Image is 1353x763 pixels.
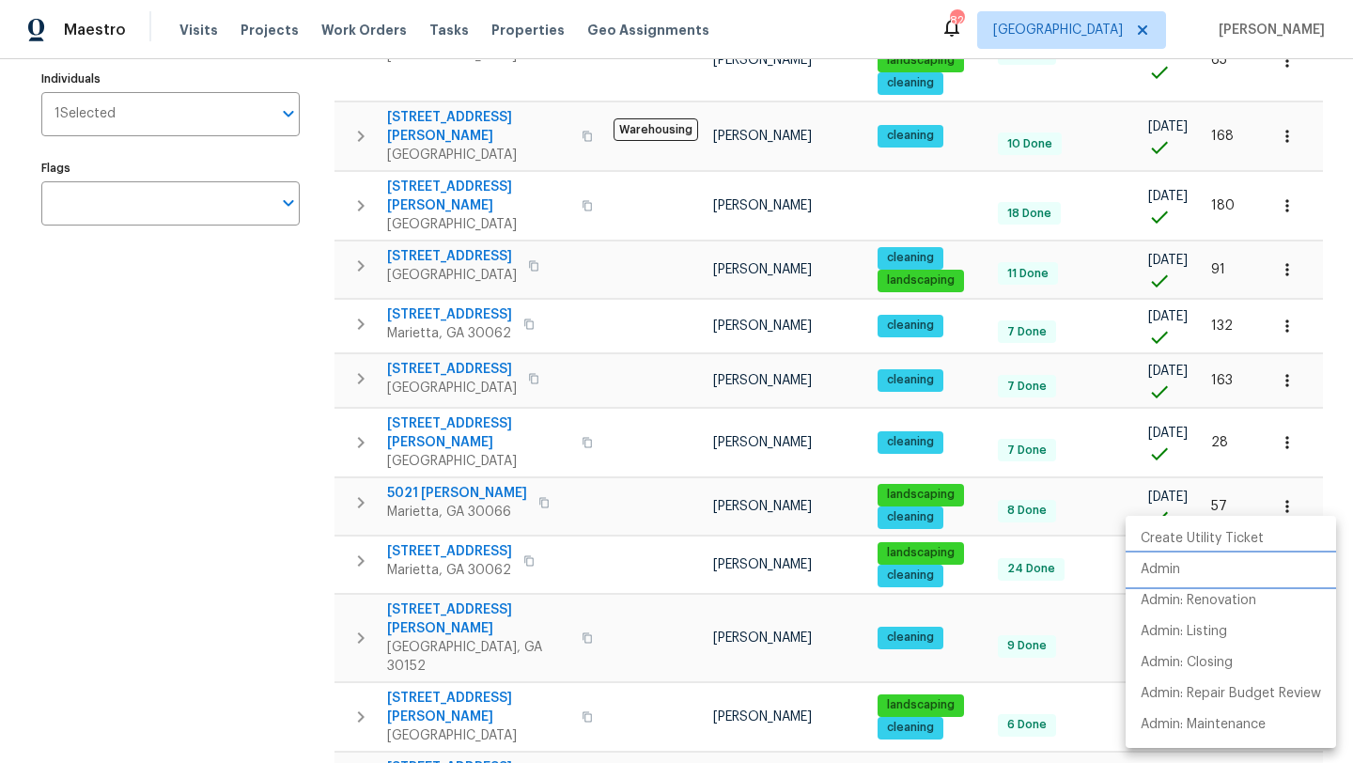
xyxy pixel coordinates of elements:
p: Admin [1141,560,1180,580]
p: Admin: Maintenance [1141,715,1266,735]
p: Admin: Renovation [1141,591,1256,611]
p: Admin: Repair Budget Review [1141,684,1321,704]
p: Create Utility Ticket [1141,529,1264,549]
p: Admin: Closing [1141,653,1233,673]
p: Admin: Listing [1141,622,1227,642]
